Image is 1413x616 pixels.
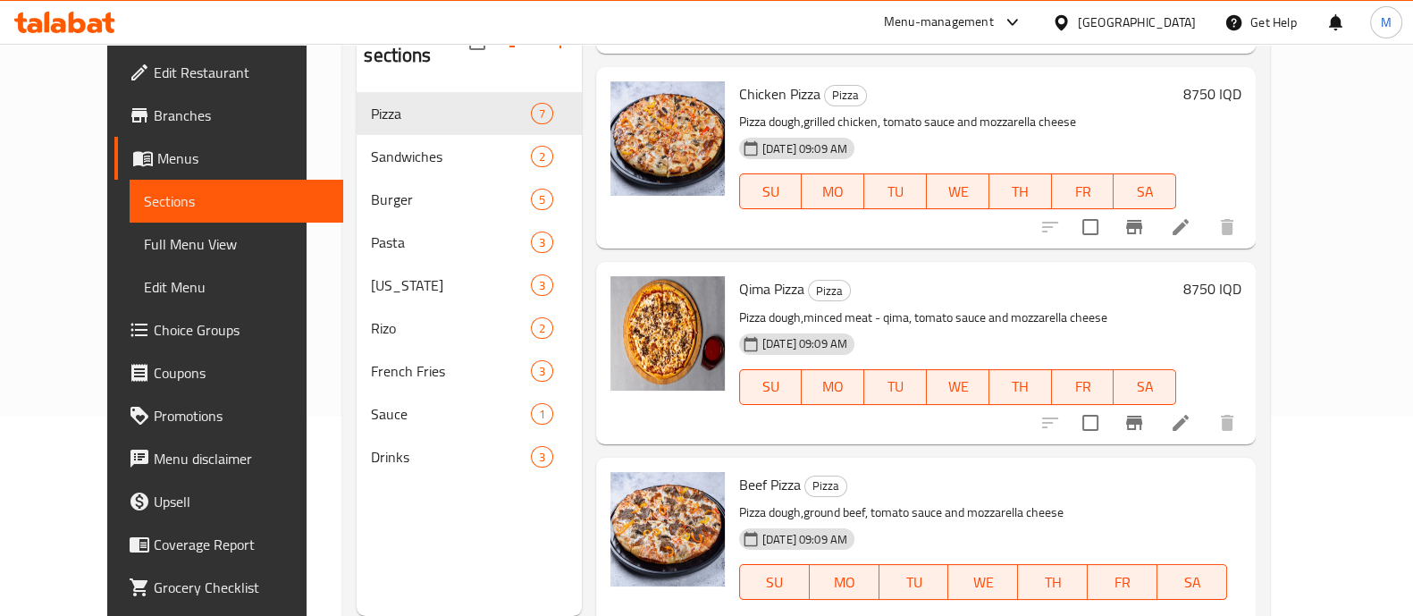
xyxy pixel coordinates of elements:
button: TH [1018,564,1088,600]
nav: Menu sections [357,85,581,485]
a: Full Menu View [130,223,343,266]
div: Drinks3 [357,435,581,478]
a: Choice Groups [114,308,343,351]
div: Pizza [808,280,851,301]
span: SA [1121,374,1169,400]
p: Pizza dough,ground beef, tomato sauce and mozzarella cheese [739,502,1227,524]
span: Edit Menu [144,276,329,298]
span: Select to update [1072,404,1109,442]
button: TU [879,564,949,600]
span: Drinks [371,446,530,468]
span: SU [747,179,795,205]
span: Promotions [154,405,329,426]
span: TU [871,374,920,400]
span: Burger [371,189,530,210]
button: TU [864,369,927,405]
button: Branch-specific-item [1113,401,1156,444]
span: WE [934,374,982,400]
span: [DATE] 09:09 AM [755,335,854,352]
span: WE [934,179,982,205]
img: Chicken Pizza [610,81,725,196]
button: FR [1052,369,1114,405]
span: M [1381,13,1392,32]
span: TH [997,179,1045,205]
span: Choice Groups [154,319,329,341]
span: SU [747,570,803,595]
span: MO [809,374,857,400]
span: 3 [532,234,552,251]
span: French Fries [371,360,530,382]
span: Full Menu View [144,233,329,255]
div: Menu-management [884,12,994,33]
span: [DATE] 09:09 AM [755,140,854,157]
button: SA [1157,564,1227,600]
a: Menus [114,137,343,180]
button: WE [948,564,1018,600]
a: Branches [114,94,343,137]
span: TU [871,179,920,205]
span: Grocery Checklist [154,577,329,598]
button: MO [802,369,864,405]
a: Edit menu item [1170,216,1191,238]
span: [DATE] 09:09 AM [755,531,854,548]
span: Pizza [371,103,530,124]
span: 3 [532,363,552,380]
button: FR [1088,564,1157,600]
span: 2 [532,320,552,337]
span: Chicken Pizza [739,80,820,107]
span: Rizo [371,317,530,339]
button: FR [1052,173,1114,209]
span: FR [1095,570,1150,595]
span: 3 [532,277,552,294]
button: Branch-specific-item [1113,206,1156,249]
div: items [531,189,553,210]
div: Sandwiches2 [357,135,581,178]
a: Sections [130,180,343,223]
span: [US_STATE] [371,274,530,296]
span: MO [817,570,872,595]
button: MO [810,564,879,600]
span: 2 [532,148,552,165]
span: Sections [144,190,329,212]
p: Pizza dough,grilled chicken, tomato sauce and mozzarella cheese [739,111,1176,133]
button: WE [927,173,989,209]
span: TU [887,570,942,595]
span: Beef Pizza [739,471,801,498]
a: Upsell [114,480,343,523]
span: Qima Pizza [739,275,804,302]
a: Edit menu item [1170,412,1191,434]
div: items [531,146,553,167]
div: Pizza7 [357,92,581,135]
span: Sandwiches [371,146,530,167]
span: Menu disclaimer [154,448,329,469]
h6: 8750 IQD [1183,81,1241,106]
span: MO [809,179,857,205]
button: SU [739,564,810,600]
span: SA [1165,570,1220,595]
img: Beef Pizza [610,472,725,586]
span: Menus [157,148,329,169]
span: FR [1059,179,1107,205]
a: Grocery Checklist [114,566,343,609]
div: items [531,274,553,296]
span: FR [1059,374,1107,400]
button: SU [739,173,803,209]
span: TH [997,374,1045,400]
span: Coupons [154,362,329,384]
span: Branches [154,105,329,126]
span: 1 [532,406,552,423]
button: TU [864,173,927,209]
div: items [531,317,553,339]
div: French Fries3 [357,350,581,392]
div: items [531,403,553,425]
a: Menu disclaimer [114,437,343,480]
span: Select to update [1072,208,1109,246]
p: Pizza dough,minced meat - qima, tomato sauce and mozzarella cheese [739,307,1176,329]
div: Sauce1 [357,392,581,435]
span: Pasta [371,232,530,253]
div: Rizo2 [357,307,581,350]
